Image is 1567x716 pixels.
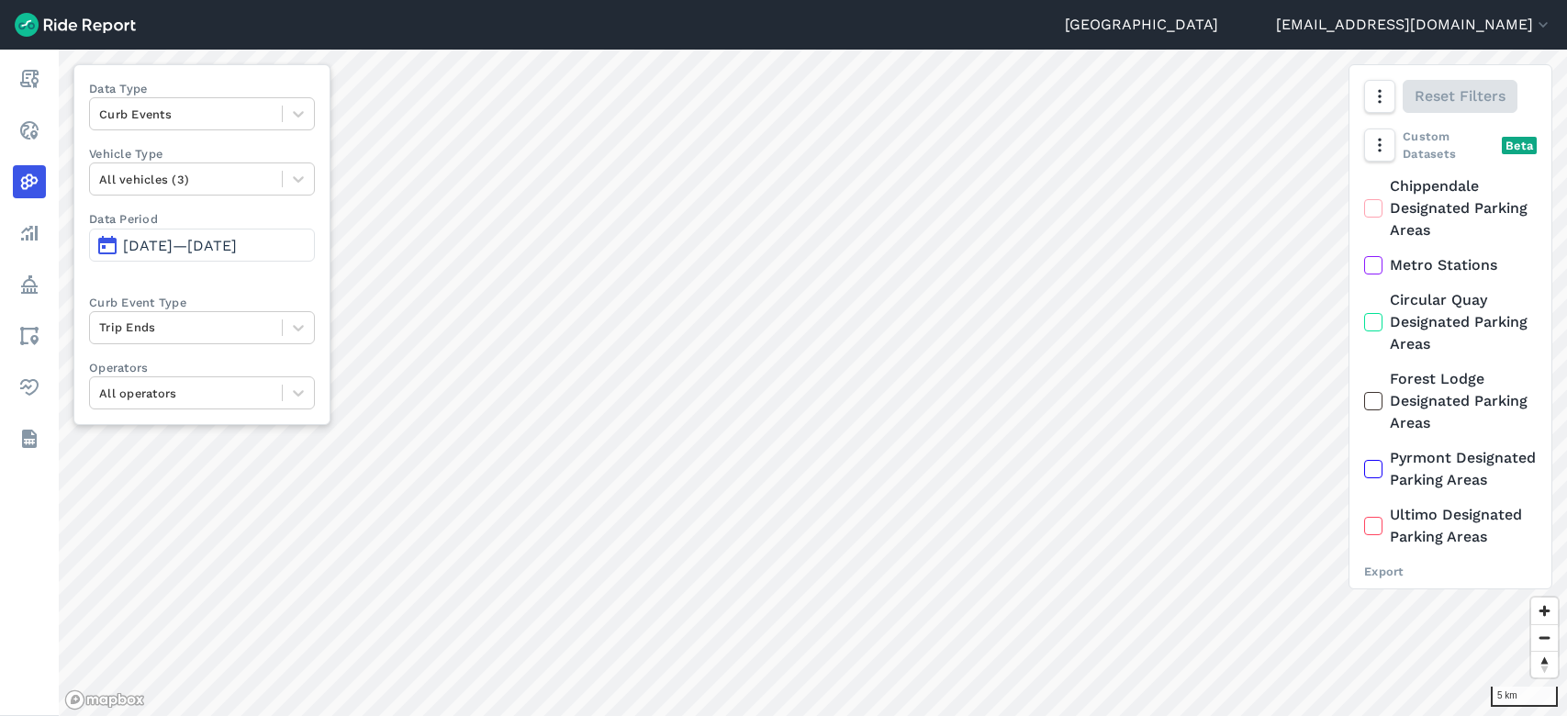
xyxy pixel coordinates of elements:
a: Policy [13,268,46,301]
label: Data Type [89,80,315,97]
a: Heatmaps [13,165,46,198]
label: Data Period [89,210,315,228]
label: Vehicle Type [89,145,315,162]
label: Pyrmont Designated Parking Areas [1364,447,1537,491]
span: Reset Filters [1415,85,1505,107]
img: Ride Report [15,13,136,37]
label: Forest Lodge Designated Parking Areas [1364,368,1537,434]
a: Datasets [13,422,46,455]
div: 5 km [1491,687,1558,707]
a: Realtime [13,114,46,147]
button: Zoom out [1531,624,1558,651]
a: Mapbox logo [64,689,145,710]
button: Reset bearing to north [1531,651,1558,677]
div: Beta [1502,137,1537,154]
div: Custom Datasets [1364,128,1537,162]
button: [DATE]—[DATE] [89,229,315,262]
a: Areas [13,319,46,352]
a: Report [13,62,46,95]
button: Reset Filters [1403,80,1517,113]
label: Ultimo Designated Parking Areas [1364,504,1537,548]
label: Metro Stations [1364,254,1537,276]
div: Export [1364,563,1537,580]
a: [GEOGRAPHIC_DATA] [1065,14,1218,36]
a: Analyze [13,217,46,250]
label: Chippendale Designated Parking Areas [1364,175,1537,241]
label: Operators [89,359,315,376]
canvas: Map [59,50,1567,716]
a: Health [13,371,46,404]
button: Zoom in [1531,598,1558,624]
span: [DATE]—[DATE] [123,237,237,254]
label: Curb Event Type [89,294,315,311]
button: [EMAIL_ADDRESS][DOMAIN_NAME] [1276,14,1552,36]
label: Circular Quay Designated Parking Areas [1364,289,1537,355]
